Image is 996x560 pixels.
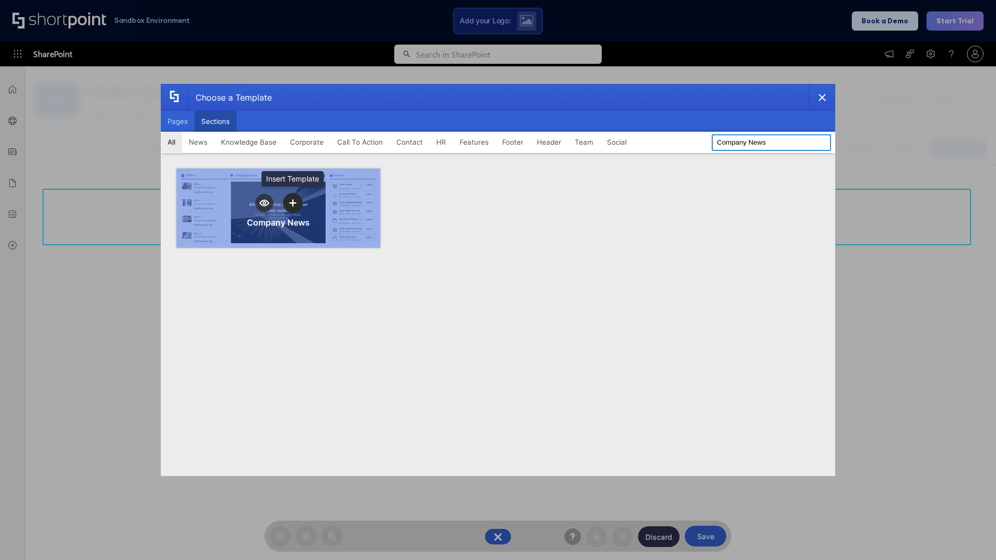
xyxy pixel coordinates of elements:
[161,111,195,132] button: Pages
[195,111,237,132] button: Sections
[283,132,330,152] button: Corporate
[187,85,272,110] div: Choose a Template
[161,132,182,152] button: All
[390,132,430,152] button: Contact
[944,510,996,560] iframe: Chat Widget
[161,84,835,476] div: template selector
[430,132,453,152] button: HR
[712,134,831,151] input: Search
[214,132,283,152] button: Knowledge Base
[530,132,568,152] button: Header
[568,132,600,152] button: Team
[495,132,530,152] button: Footer
[330,132,390,152] button: Call To Action
[247,217,310,228] div: Company News
[600,132,633,152] button: Social
[182,132,214,152] button: News
[453,132,495,152] button: Features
